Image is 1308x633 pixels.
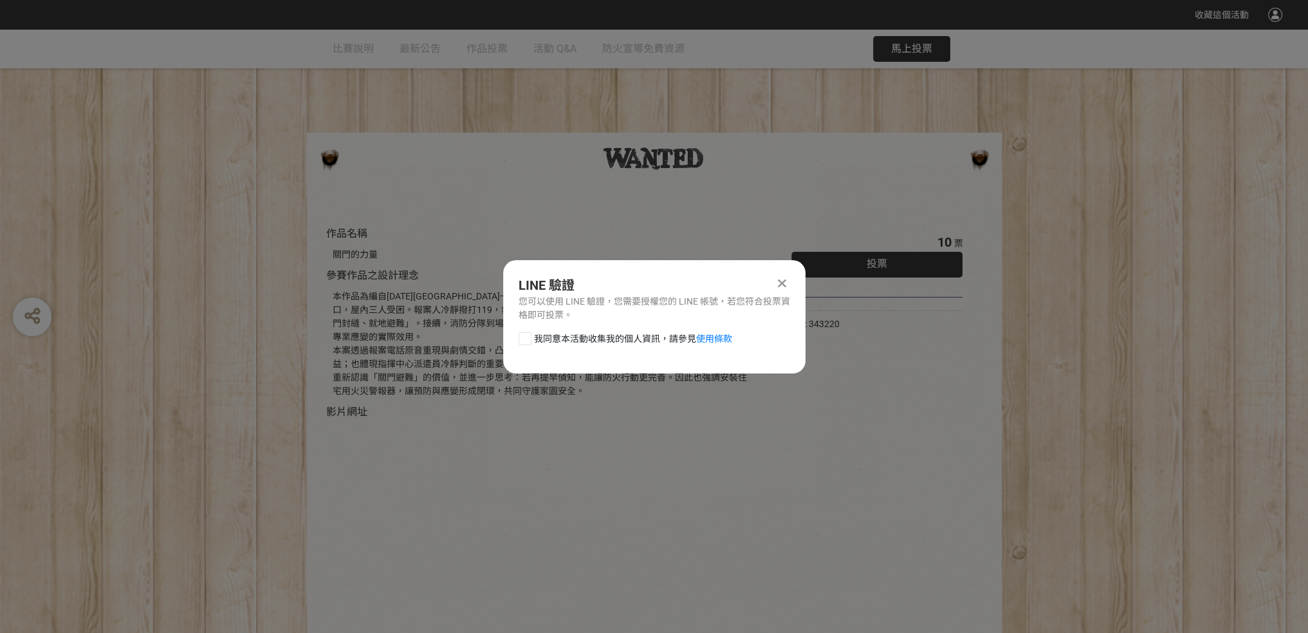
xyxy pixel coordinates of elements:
a: 最新公告 [400,30,441,68]
span: 最新公告 [400,43,441,55]
a: 使用條款 [696,334,732,344]
span: 作品投票 [466,43,508,55]
span: 馬上投票 [891,43,932,55]
span: 防火宣導免費資源 [602,43,685,55]
span: 活動 Q&A [533,43,576,55]
a: 作品投票 [466,30,508,68]
span: 比賽說明 [333,43,374,55]
span: 作品名稱 [326,227,367,240]
span: 收藏這個活動 [1195,10,1249,20]
a: 防火宣導免費資源 [602,30,685,68]
div: 您可以使用 LINE 驗證，您需要授權您的 LINE 帳號，若您符合投票資格即可投票。 [519,295,790,322]
span: 影片網址 [326,406,367,418]
div: 本作品為編自[DATE][GEOGRAPHIC_DATA]一件真實發生住宅火警。凌晨時分，現場高溫濃煙封鎖樓梯間出口，屋內三人受困。報案人冷靜撥打119，救災救護指揮中心派遣員即時判斷情勢，明確... [333,290,753,398]
span: 投票 [867,258,887,270]
span: 10 [937,234,951,250]
button: 馬上投票 [873,36,950,62]
span: 我同意本活動收集我的個人資訊，請參見 [534,332,732,346]
span: SID: 343220 [791,319,840,329]
div: LINE 驗證 [519,276,790,295]
a: 比賽說明 [333,30,374,68]
div: 關門的力量 [333,248,753,261]
a: 活動 Q&A [533,30,576,68]
span: 票 [953,238,963,249]
span: 參賽作品之設計理念 [326,269,419,281]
